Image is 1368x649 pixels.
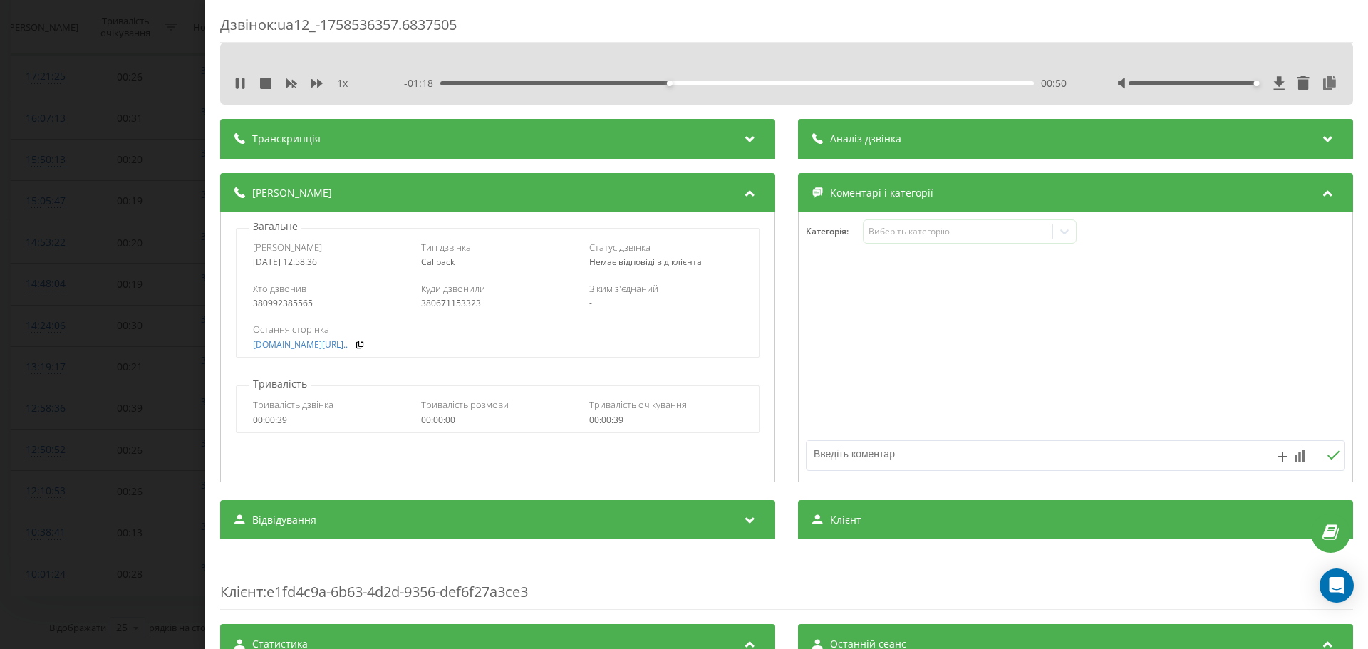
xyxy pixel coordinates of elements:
[404,76,440,90] span: - 01:18
[1320,568,1354,603] div: Open Intercom Messenger
[830,186,933,200] span: Коментарі і категорії
[252,186,332,200] span: [PERSON_NAME]
[869,226,1047,237] div: Виберіть категорію
[220,582,263,601] span: Клієнт
[253,241,322,254] span: [PERSON_NAME]
[253,398,333,411] span: Тривалість дзвінка
[220,554,1353,610] div: : e1fd4c9a-6b63-4d2d-9356-def6f27a3ce3
[589,398,687,411] span: Тривалість очікування
[589,241,651,254] span: Статус дзвінка
[1254,81,1260,86] div: Accessibility label
[253,323,329,336] span: Остання сторінка
[421,282,485,295] span: Куди дзвонили
[421,298,574,308] div: 380671153323
[421,256,455,268] span: Callback
[337,76,348,90] span: 1 x
[589,298,742,308] div: -
[589,415,742,425] div: 00:00:39
[806,227,863,237] h4: Категорія :
[830,513,861,527] span: Клієнт
[589,256,702,268] span: Немає відповіді від клієнта
[252,513,316,527] span: Відвідування
[421,398,509,411] span: Тривалість розмови
[249,377,311,391] p: Тривалість
[253,282,306,295] span: Хто дзвонив
[589,282,658,295] span: З ким з'єднаний
[220,15,1353,43] div: Дзвінок : ua12_-1758536357.6837505
[421,241,471,254] span: Тип дзвінка
[1041,76,1067,90] span: 00:50
[830,132,901,146] span: Аналіз дзвінка
[252,132,321,146] span: Транскрипція
[667,81,673,86] div: Accessibility label
[253,415,406,425] div: 00:00:39
[421,415,574,425] div: 00:00:00
[253,298,406,308] div: 380992385565
[249,219,301,234] p: Загальне
[253,340,348,350] a: [DOMAIN_NAME][URL]..
[253,257,406,267] div: [DATE] 12:58:36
